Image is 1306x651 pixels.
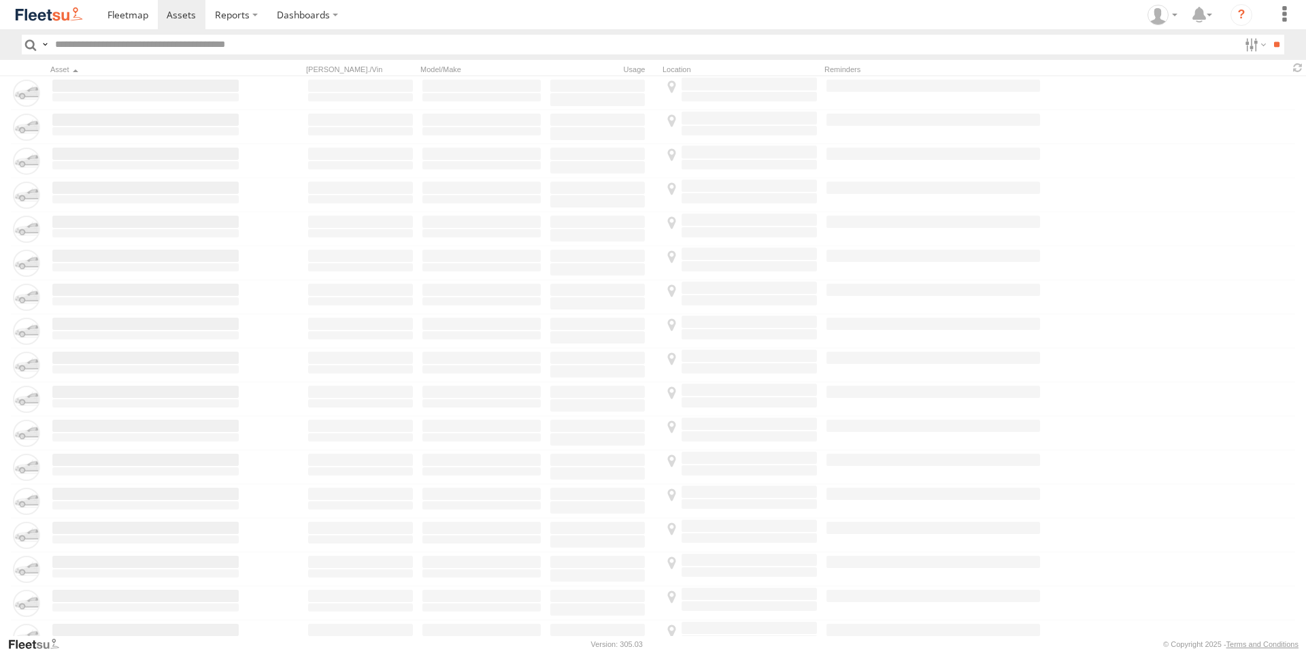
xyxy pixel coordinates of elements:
[663,65,819,74] div: Location
[1163,640,1299,648] div: © Copyright 2025 -
[1226,640,1299,648] a: Terms and Conditions
[591,640,643,648] div: Version: 305.03
[1290,61,1306,74] span: Refresh
[824,65,1042,74] div: Reminders
[1230,4,1252,26] i: ?
[50,65,241,74] div: Click to Sort
[39,35,50,54] label: Search Query
[7,637,70,651] a: Visit our Website
[420,65,543,74] div: Model/Make
[1143,5,1182,25] div: Wayne Betts
[14,5,84,24] img: fleetsu-logo-horizontal.svg
[548,65,657,74] div: Usage
[1239,35,1269,54] label: Search Filter Options
[306,65,415,74] div: [PERSON_NAME]./Vin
